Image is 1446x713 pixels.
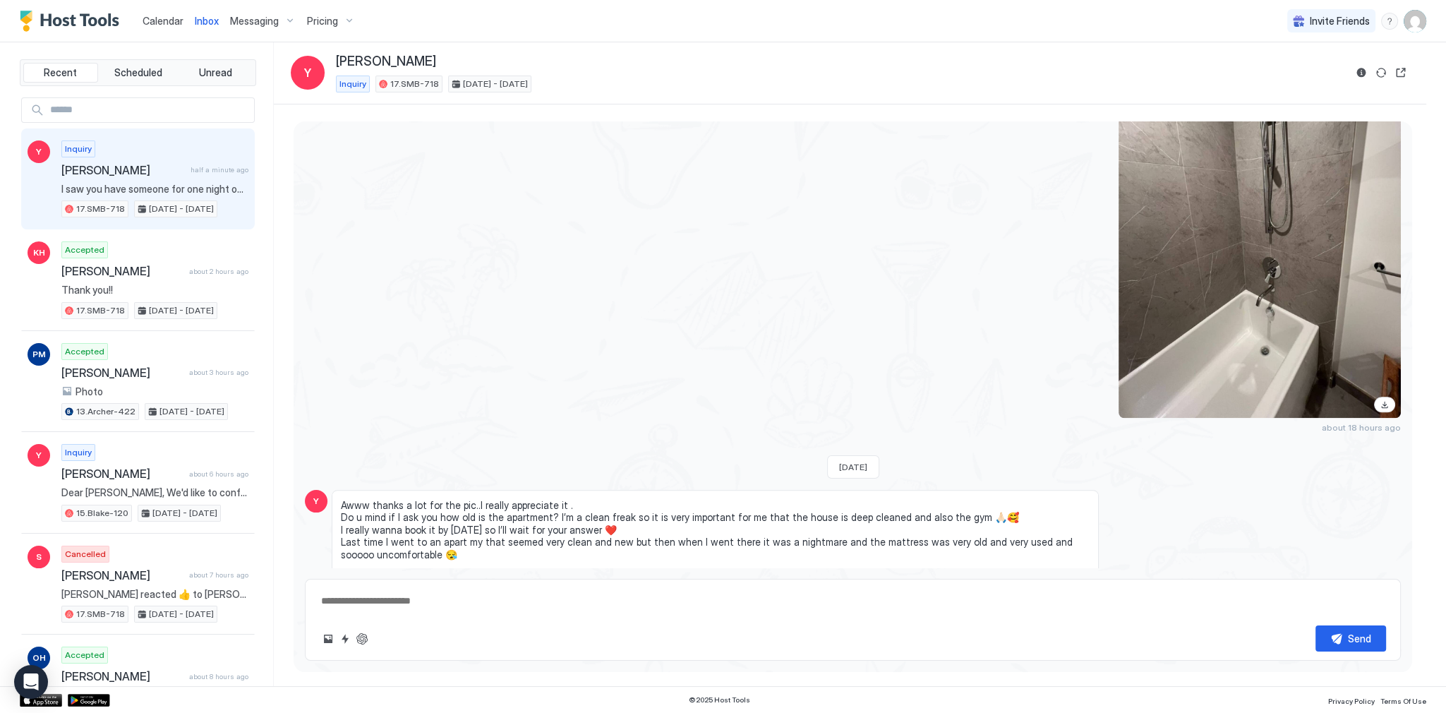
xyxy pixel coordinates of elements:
[152,507,217,520] span: [DATE] - [DATE]
[20,11,126,32] a: Host Tools Logo
[1328,693,1375,707] a: Privacy Policy
[149,304,214,317] span: [DATE] - [DATE]
[336,54,436,70] span: [PERSON_NAME]
[143,13,183,28] a: Calendar
[304,64,311,81] span: Y
[189,570,248,580] span: about 7 hours ago
[195,15,219,27] span: Inbox
[463,78,528,90] span: [DATE] - [DATE]
[68,694,110,707] a: Google Play Store
[1373,64,1390,81] button: Sync reservation
[178,63,253,83] button: Unread
[76,507,128,520] span: 15.Blake-120
[1380,697,1426,705] span: Terms Of Use
[1381,13,1398,30] div: menu
[1392,64,1409,81] button: Open reservation
[33,246,45,259] span: KH
[65,244,104,256] span: Accepted
[44,98,254,122] input: Input Field
[191,165,248,174] span: half a minute ago
[61,264,183,278] span: [PERSON_NAME]
[20,59,256,86] div: tab-group
[189,469,248,479] span: about 6 hours ago
[1322,422,1401,433] span: about 18 hours ago
[189,368,248,377] span: about 3 hours ago
[341,499,1090,647] span: Awww thanks a lot for the pic..I really appreciate it . Do u mind if I ask you how old is the apa...
[149,203,214,215] span: [DATE] - [DATE]
[195,13,219,28] a: Inbox
[14,665,48,699] div: Open Intercom Messenger
[689,695,750,705] span: © 2025 Host Tools
[44,66,77,79] span: Recent
[65,649,104,661] span: Accepted
[189,267,248,276] span: about 2 hours ago
[65,345,104,358] span: Accepted
[36,449,42,462] span: Y
[390,78,439,90] span: 17.SMB-718
[1315,625,1386,652] button: Send
[61,183,248,196] span: I saw you have someone for one night only of the nights I need..can I move them somewhere else an...
[65,548,106,561] span: Cancelled
[76,385,103,398] span: Photo
[61,467,183,481] span: [PERSON_NAME]
[61,284,248,296] span: Thank you!!
[1353,64,1370,81] button: Reservation information
[149,608,214,621] span: [DATE] - [DATE]
[114,66,162,79] span: Scheduled
[159,405,224,418] span: [DATE] - [DATE]
[1374,397,1395,412] a: Download
[189,672,248,681] span: about 8 hours ago
[337,630,354,647] button: Quick reply
[23,63,98,83] button: Recent
[36,145,42,158] span: Y
[354,630,370,647] button: ChatGPT Auto Reply
[61,669,183,683] span: [PERSON_NAME]
[76,405,135,418] span: 13.Archer-422
[65,143,92,155] span: Inquiry
[20,694,62,707] a: App Store
[1328,697,1375,705] span: Privacy Policy
[143,15,183,27] span: Calendar
[230,15,279,28] span: Messaging
[61,366,183,380] span: [PERSON_NAME]
[839,462,867,472] span: [DATE]
[65,446,92,459] span: Inquiry
[61,568,183,582] span: [PERSON_NAME]
[313,495,319,508] span: Y
[76,203,125,215] span: 17.SMB-718
[1348,631,1371,646] div: Send
[199,66,232,79] span: Unread
[1404,10,1426,32] div: User profile
[61,163,185,177] span: [PERSON_NAME]
[1380,693,1426,707] a: Terms Of Use
[1119,42,1401,418] div: View image
[76,608,125,621] span: 17.SMB-718
[36,551,42,563] span: S
[307,15,338,28] span: Pricing
[339,78,366,90] span: Inquiry
[101,63,176,83] button: Scheduled
[1310,15,1370,28] span: Invite Friends
[32,348,46,361] span: PM
[32,652,46,664] span: OH
[76,304,125,317] span: 17.SMB-718
[320,630,337,647] button: Upload image
[61,486,248,499] span: Dear [PERSON_NAME], We'd like to confirm the apartment's location at 📍 [STREET_ADDRESS]❗️. The pr...
[61,588,248,601] span: [PERSON_NAME] reacted 👍 to [PERSON_NAME] message "I understand, thank you very much for your repl...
